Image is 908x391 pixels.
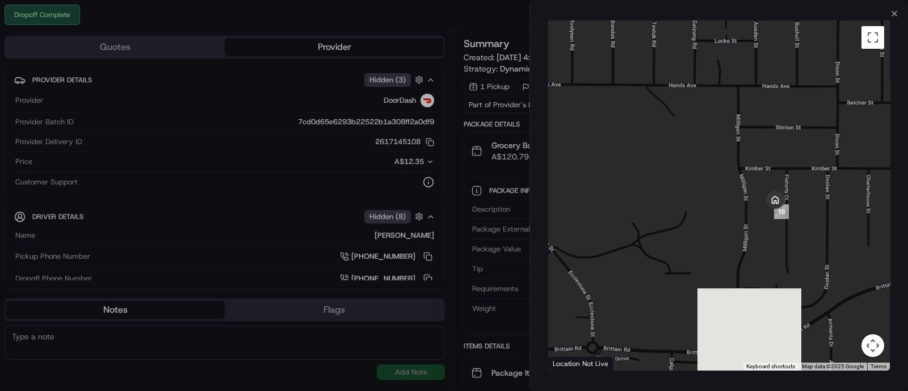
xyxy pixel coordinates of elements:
a: Terms (opens in new tab) [871,363,886,369]
img: Google [551,356,588,371]
div: 10 [770,200,793,224]
button: Toggle fullscreen view [861,26,884,49]
div: Location Not Live [548,356,613,371]
button: Map camera controls [861,334,884,357]
span: Map data ©2025 Google [802,363,864,369]
button: Keyboard shortcuts [746,363,795,371]
a: Open this area in Google Maps (opens a new window) [551,356,588,371]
